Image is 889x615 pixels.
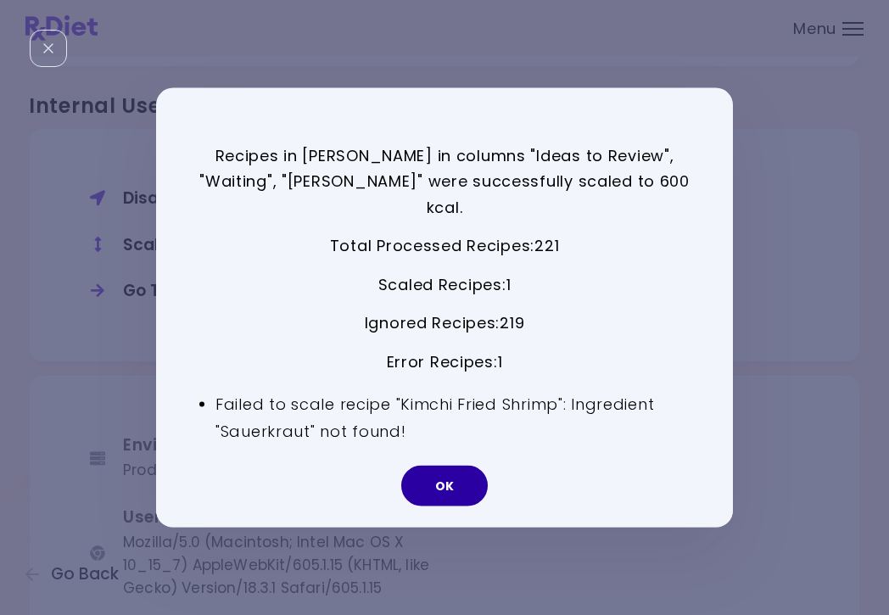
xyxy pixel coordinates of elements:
div: Close [30,30,67,67]
button: OK [401,466,488,506]
p: Ignored Recipes : 219 [198,310,691,337]
p: Recipes in [PERSON_NAME] in columns "Ideas to Review", "Waiting", "[PERSON_NAME]" were successful... [198,143,691,221]
p: Total Processed Recipes : 221 [198,233,691,260]
li: Failed to scale recipe "Kimchi Fried Shrimp": Ingredient "Sauerkraut" not found! [215,390,691,444]
p: Scaled Recipes : 1 [198,271,691,298]
p: Error Recipes : 1 [198,349,691,376]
